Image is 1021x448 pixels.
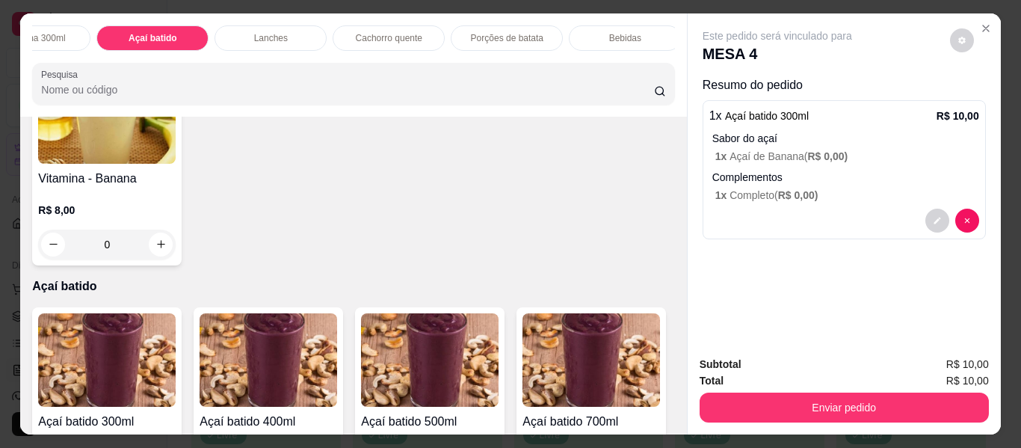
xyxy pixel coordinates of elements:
[703,76,986,94] p: Resumo do pedido
[715,149,979,164] p: Açaí de Banana (
[38,413,176,431] h4: Açaí batido 300ml
[712,131,979,146] p: Sabor do açaí
[778,189,818,201] span: R$ 0,00 )
[725,110,809,122] span: Açaí batido 300ml
[715,150,729,162] span: 1 x
[925,209,949,233] button: decrease-product-quantity
[38,70,176,164] img: product-image
[200,313,337,407] img: product-image
[609,32,641,44] p: Bebidas
[946,372,989,389] span: R$ 10,00
[950,28,974,52] button: decrease-product-quantity
[38,203,176,218] p: R$ 8,00
[522,313,660,407] img: product-image
[937,108,979,123] p: R$ 10,00
[700,358,741,370] strong: Subtotal
[700,375,724,387] strong: Total
[129,32,177,44] p: Açaí batido
[703,43,852,64] p: MESA 4
[522,413,660,431] h4: Açaí batido 700ml
[700,393,989,423] button: Enviar pedido
[946,356,989,372] span: R$ 10,00
[709,107,809,125] p: 1 x
[32,277,674,295] p: Açaí batido
[4,32,66,44] p: Vitamina 300ml
[361,413,499,431] h4: Açaí batido 500ml
[471,32,543,44] p: Porções de batata
[974,16,998,40] button: Close
[703,28,852,43] p: Este pedido será vinculado para
[715,188,979,203] p: Completo (
[356,32,422,44] p: Cachorro quente
[715,189,729,201] span: 1 x
[807,150,848,162] span: R$ 0,00 )
[41,68,83,81] label: Pesquisa
[38,313,176,407] img: product-image
[41,82,654,97] input: Pesquisa
[955,209,979,233] button: decrease-product-quantity
[200,413,337,431] h4: Açaí batido 400ml
[361,313,499,407] img: product-image
[38,170,176,188] h4: Vitamina - Banana
[254,32,288,44] p: Lanches
[712,170,979,185] p: Complementos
